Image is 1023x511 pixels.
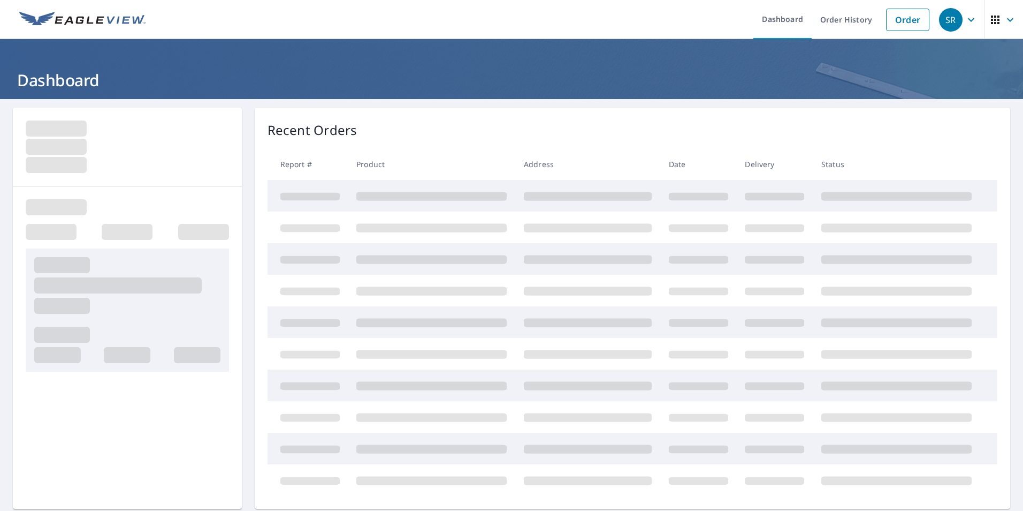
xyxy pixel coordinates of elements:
th: Status [813,148,980,180]
h1: Dashboard [13,69,1010,91]
div: SR [939,8,963,32]
th: Date [660,148,737,180]
img: EV Logo [19,12,146,28]
th: Delivery [736,148,813,180]
th: Address [515,148,660,180]
th: Product [348,148,515,180]
a: Order [886,9,929,31]
p: Recent Orders [268,121,357,140]
th: Report # [268,148,348,180]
